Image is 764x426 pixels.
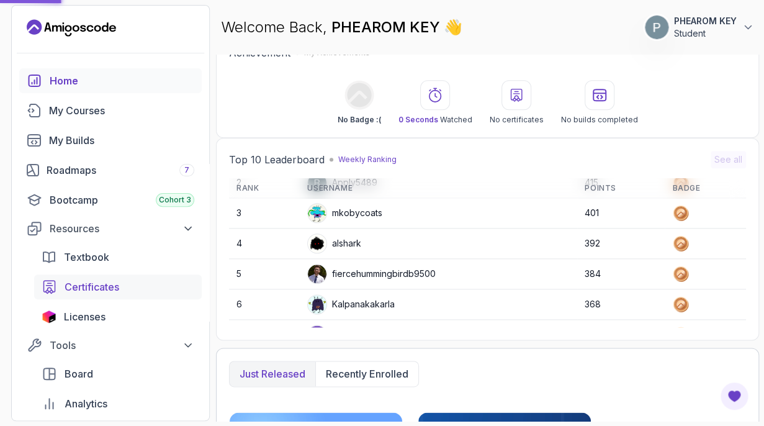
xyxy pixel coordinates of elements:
[307,325,371,345] div: Osam7ko
[47,163,194,178] div: Roadmaps
[49,103,194,118] div: My Courses
[644,15,754,40] button: user profile imagePHEAROM KEYStudent
[577,198,665,229] td: 401
[308,204,326,222] img: default monster avatar
[308,265,326,283] img: user profile image
[307,203,382,223] div: mkobycoats
[229,229,300,259] td: 4
[50,338,194,353] div: Tools
[19,98,202,123] a: courses
[64,309,106,324] span: Licenses
[307,233,361,253] div: alshark
[229,259,300,289] td: 5
[50,193,194,207] div: Bootcamp
[19,217,202,240] button: Resources
[711,151,746,168] button: See all
[240,366,305,381] p: Just released
[315,361,418,386] button: Recently enrolled
[50,73,194,88] div: Home
[331,18,444,36] span: PHEAROM KEY
[577,259,665,289] td: 384
[307,264,436,284] div: fiercehummingbirdb9500
[308,234,326,253] img: user profile image
[34,391,202,416] a: analytics
[50,221,194,236] div: Resources
[184,165,189,175] span: 7
[19,68,202,93] a: home
[338,155,397,165] p: Weekly Ranking
[398,115,472,125] p: Watched
[645,16,668,39] img: user profile image
[338,115,381,125] p: No Badge :(
[308,325,326,344] img: user profile image
[230,361,315,386] button: Just released
[577,289,665,320] td: 368
[577,229,665,259] td: 392
[34,304,202,329] a: licenses
[27,18,116,38] a: Landing page
[34,245,202,270] a: textbook
[674,15,737,27] p: PHEAROM KEY
[300,178,577,199] th: Username
[19,334,202,356] button: Tools
[34,361,202,386] a: board
[229,320,300,350] td: 7
[159,195,191,205] span: Cohort 3
[229,289,300,320] td: 6
[65,366,93,381] span: Board
[326,366,408,381] p: Recently enrolled
[308,295,326,314] img: default monster avatar
[42,310,56,323] img: jetbrains icon
[65,396,107,411] span: Analytics
[674,27,737,40] p: Student
[229,178,300,199] th: Rank
[398,115,438,124] span: 0 Seconds
[444,17,462,37] span: 👋
[577,178,665,199] th: Points
[221,17,462,37] p: Welcome Back,
[719,381,749,411] button: Open Feedback Button
[561,115,638,125] p: No builds completed
[490,115,544,125] p: No certificates
[49,133,194,148] div: My Builds
[577,320,665,350] td: 367
[665,178,746,199] th: Badge
[229,152,325,167] h2: Top 10 Leaderboard
[19,188,202,212] a: bootcamp
[307,294,395,314] div: Kalpanakakarla
[34,274,202,299] a: certificates
[64,250,109,265] span: Textbook
[229,198,300,229] td: 3
[65,279,119,294] span: Certificates
[19,158,202,183] a: roadmaps
[19,128,202,153] a: builds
